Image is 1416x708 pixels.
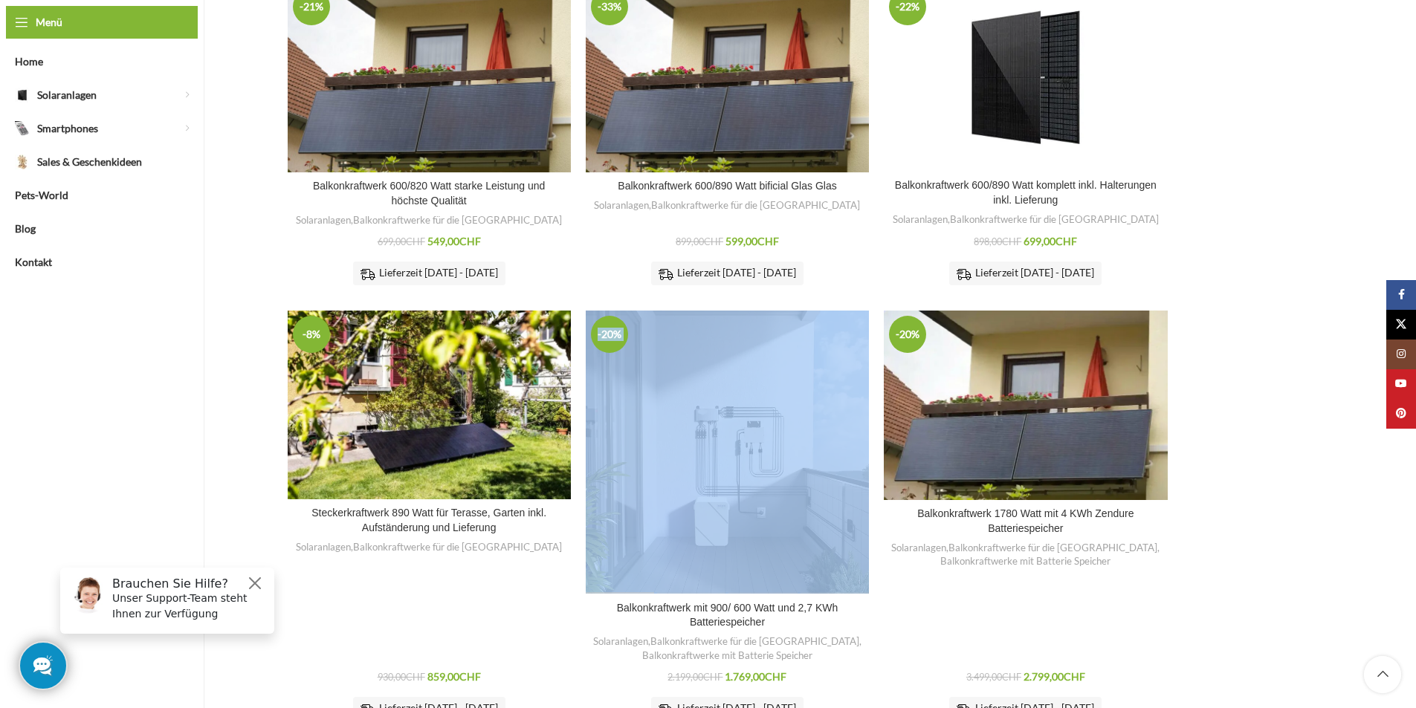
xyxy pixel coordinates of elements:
a: Balkonkraftwerk 1780 Watt mit 4 KWh Zendure Batteriespeicher [917,507,1134,534]
div: Lieferzeit [DATE] - [DATE] [651,262,804,285]
span: CHF [1002,672,1021,683]
a: Balkonkraftwerke mit Batterie Speicher [642,649,812,663]
p: Unser Support-Team steht Ihnen zur Verfügung [64,35,217,66]
span: CHF [459,235,481,247]
div: , , [593,634,861,662]
bdi: 2.199,00 [667,672,722,683]
a: Instagram Social Link [1386,340,1416,369]
span: Sales & Geschenkideen [37,149,142,175]
button: Close [198,19,216,36]
bdi: 930,00 [378,672,425,683]
a: Balkonkraftwerke für die [GEOGRAPHIC_DATA] [950,212,1159,227]
img: Customer service [21,21,58,58]
img: Solaranlagen [15,88,30,103]
a: Steckerkraftwerk 890 Watt für Terasse, Garten inkl. Aufständerung und Lieferung [288,311,571,499]
span: Smartphones [37,115,98,142]
bdi: 1.769,00 [725,670,786,683]
a: Balkonkraftwerke für die [GEOGRAPHIC_DATA] [353,213,562,227]
img: Sales & Geschenkideen [15,155,30,169]
span: -8% [293,316,330,353]
bdi: 898,00 [974,236,1021,247]
div: , [295,213,563,227]
a: Balkonkraftwerke für die [GEOGRAPHIC_DATA] [353,540,562,554]
div: , , [891,541,1160,568]
span: CHF [757,235,779,247]
span: CHF [1002,236,1021,247]
a: Balkonkraftwerk mit 900/ 600 Watt und 2,7 KWh Batteriespeicher [617,602,838,629]
bdi: 549,00 [427,235,481,247]
bdi: 699,00 [378,236,425,247]
span: CHF [704,236,723,247]
bdi: 2.799,00 [1024,670,1085,683]
a: Solaranlagen [296,540,351,554]
a: Balkonkraftwerk 1780 Watt mit 4 KWh Zendure Batteriespeicher [884,311,1167,500]
span: CHF [1064,670,1085,683]
span: Home [15,48,43,75]
h6: Brauchen Sie Hilfe? [64,21,217,35]
img: Smartphones [15,121,30,136]
a: Balkonkraftwerke mit Batterie Speicher [940,554,1111,568]
a: Balkonkraftwerk 600/890 Watt bificial Glas Glas [618,180,836,192]
a: Pinterest Social Link [1386,399,1416,429]
span: CHF [406,236,425,247]
span: Solaranlagen [37,82,97,108]
span: Menü [36,14,62,30]
a: Solaranlagen [593,634,648,649]
div: , [891,212,1160,227]
div: Lieferzeit [DATE] - [DATE] [353,262,505,285]
a: Balkonkraftwerk 600/820 Watt starke Leistung und höchste Qualität [313,180,545,207]
span: Kontakt [15,249,52,276]
a: X Social Link [1386,310,1416,340]
a: Solaranlagen [296,213,351,227]
span: -20% [889,316,926,353]
bdi: 699,00 [1024,235,1077,247]
span: CHF [703,672,722,683]
bdi: 899,00 [676,236,723,247]
a: Balkonkraftwerk mit 900/ 600 Watt und 2,7 KWh Batteriespeicher [586,311,869,594]
span: CHF [765,670,786,683]
bdi: 859,00 [427,670,481,683]
span: -20% [591,316,628,353]
a: Balkonkraftwerke für die [GEOGRAPHIC_DATA] [651,198,860,212]
a: Facebook Social Link [1386,280,1416,310]
bdi: 3.499,00 [966,672,1021,683]
a: Steckerkraftwerk 890 Watt für Terasse, Garten inkl. Aufständerung und Lieferung [311,507,546,533]
a: Scroll to top button [1364,656,1401,693]
span: CHF [1055,235,1077,247]
a: Solaranlagen [891,541,946,555]
a: Solaranlagen [893,212,948,227]
a: YouTube Social Link [1386,369,1416,399]
a: Balkonkraftwerke für die [GEOGRAPHIC_DATA] [650,634,859,649]
a: Balkonkraftwerk 600/890 Watt komplett inkl. Halterungen inkl. Lieferung [895,179,1157,206]
span: CHF [459,670,481,683]
div: , [295,540,563,554]
div: Lieferzeit [DATE] - [DATE] [949,262,1102,285]
a: Balkonkraftwerke für die [GEOGRAPHIC_DATA] [948,541,1157,555]
span: Blog [15,215,36,242]
div: , [593,198,861,212]
a: Solaranlagen [594,198,649,212]
bdi: 599,00 [725,235,779,247]
span: CHF [406,672,425,683]
span: Pets-World [15,182,68,209]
